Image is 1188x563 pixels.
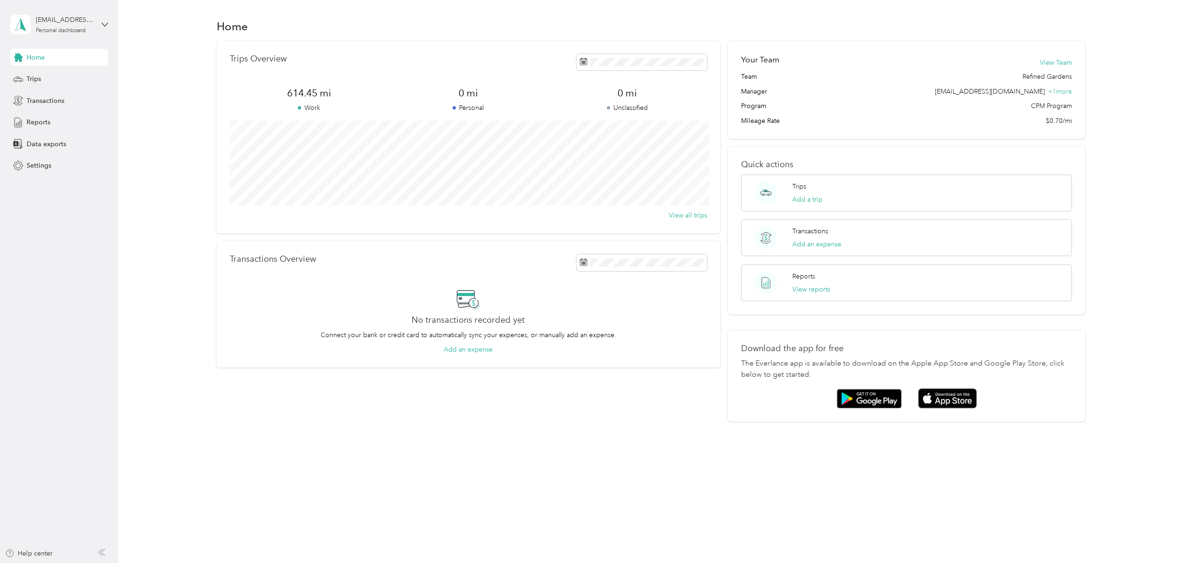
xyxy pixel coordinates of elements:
button: Add an expense [444,345,493,354]
span: CPM Program [1031,101,1072,111]
span: Home [27,53,45,62]
span: [EMAIL_ADDRESS][DOMAIN_NAME] [935,88,1045,95]
h2: Your Team [741,54,779,66]
span: Trips [27,74,41,84]
img: Google play [837,389,902,408]
h2: No transactions recorded yet [412,315,525,325]
span: Settings [27,161,51,170]
p: Quick actions [741,160,1072,170]
span: Mileage Rate [741,116,780,126]
button: Add an expense [792,239,841,249]
p: Connect your bank or credit card to automatically sync your expenses, or manually add an expense. [321,330,616,340]
p: Transactions [792,226,828,236]
span: 0 mi [389,87,548,100]
p: Transactions Overview [230,254,316,264]
span: 0 mi [548,87,707,100]
p: Trips [792,182,806,191]
iframe: Everlance-gr Chat Button Frame [1136,511,1188,563]
button: Help center [5,549,53,558]
img: App store [918,388,977,408]
span: $0.70/mi [1046,116,1072,126]
span: Team [741,72,757,81]
div: Personal dashboard [36,28,86,34]
div: [EMAIL_ADDRESS][DOMAIN_NAME] [36,15,94,25]
p: Reports [792,271,815,281]
span: Data exports [27,139,66,149]
h1: Home [217,21,248,31]
span: + 1 more [1048,88,1072,95]
p: Trips Overview [230,54,287,64]
p: Work [230,103,389,113]
span: Transactions [27,96,64,106]
p: Download the app for free [741,344,1072,353]
button: View Team [1040,58,1072,68]
span: Refined Gardens [1023,72,1072,81]
p: Personal [389,103,548,113]
span: Program [741,101,766,111]
span: Manager [741,87,767,96]
button: View reports [792,285,830,294]
p: Unclassified [548,103,707,113]
span: Reports [27,117,50,127]
span: 614.45 mi [230,87,389,100]
button: View all trips [669,210,707,220]
button: Add a trip [792,195,823,204]
p: The Everlance app is available to download on the Apple App Store and Google Play Store, click be... [741,358,1072,380]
